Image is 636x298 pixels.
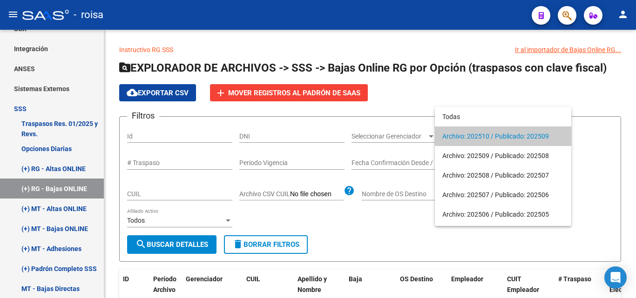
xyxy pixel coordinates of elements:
[442,126,564,146] span: Archivo: 202510 / Publicado: 202509
[442,205,564,224] span: Archivo: 202506 / Publicado: 202505
[604,266,627,289] div: Open Intercom Messenger
[442,224,564,244] span: Archivo: 202505 / Publicado: 202504
[442,146,564,166] span: Archivo: 202509 / Publicado: 202508
[442,107,564,126] span: Todas
[442,166,564,185] span: Archivo: 202508 / Publicado: 202507
[442,185,564,205] span: Archivo: 202507 / Publicado: 202506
